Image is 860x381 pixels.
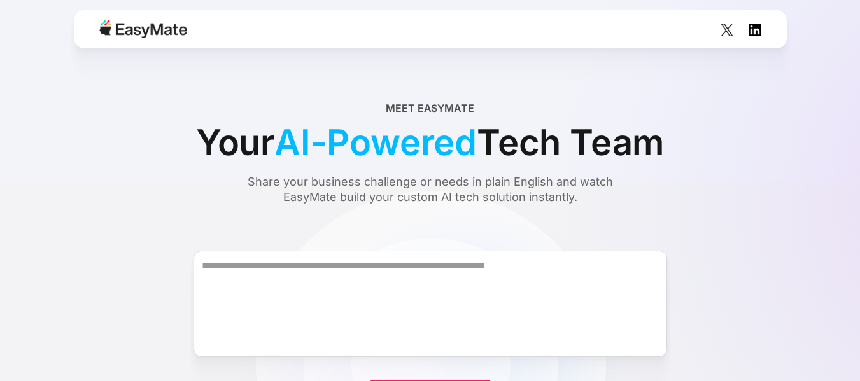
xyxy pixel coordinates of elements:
[196,116,664,169] div: Your
[386,100,474,116] div: Meet EasyMate
[477,116,664,169] span: Tech Team
[749,24,761,36] img: Social Icon
[99,20,187,38] img: Easymate logo
[223,174,637,205] div: Share your business challenge or needs in plain English and watch EasyMate build your custom AI t...
[721,24,733,36] img: Social Icon
[274,116,477,169] span: AI-Powered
